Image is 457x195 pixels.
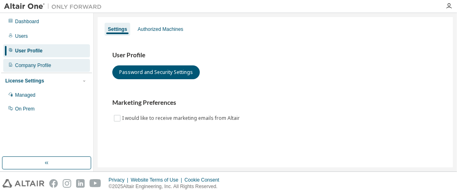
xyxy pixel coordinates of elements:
h3: User Profile [112,51,438,59]
div: Privacy [109,177,131,183]
img: youtube.svg [90,179,101,188]
div: On Prem [15,106,35,112]
div: Authorized Machines [138,26,183,32]
h3: Marketing Preferences [112,99,438,107]
img: altair_logo.svg [2,179,44,188]
img: linkedin.svg [76,179,85,188]
button: Password and Security Settings [112,65,200,79]
img: instagram.svg [63,179,71,188]
img: Altair One [4,2,106,11]
div: Cookie Consent [184,177,224,183]
label: I would like to receive marketing emails from Altair [122,113,241,123]
div: Dashboard [15,18,39,25]
div: Settings [108,26,127,32]
div: Website Terms of Use [131,177,184,183]
div: User Profile [15,48,42,54]
div: Managed [15,92,35,98]
div: Company Profile [15,62,51,69]
div: License Settings [5,78,44,84]
p: © 2025 Altair Engineering, Inc. All Rights Reserved. [109,183,224,190]
div: Users [15,33,28,39]
img: facebook.svg [49,179,58,188]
